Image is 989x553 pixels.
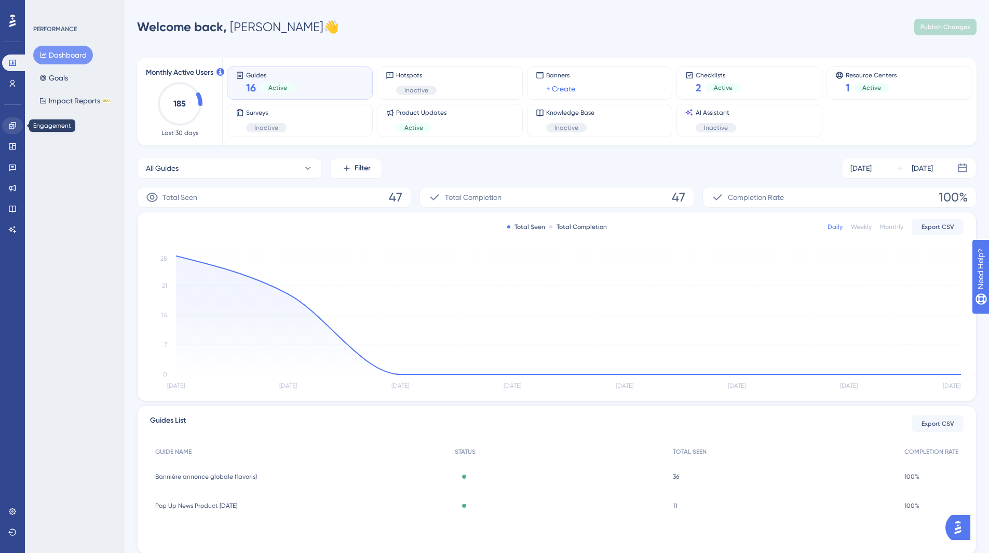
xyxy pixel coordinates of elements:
span: Active [714,84,733,92]
span: Inactive [404,86,428,95]
div: Monthly [880,223,903,231]
tspan: 28 [160,255,167,262]
div: [DATE] [850,162,872,174]
div: Daily [828,223,843,231]
tspan: [DATE] [728,382,746,389]
div: Weekly [851,223,872,231]
div: Total Completion [549,223,607,231]
span: Hotspots [396,71,437,79]
tspan: 21 [162,282,167,289]
tspan: 0 [163,371,167,378]
button: Goals [33,69,74,87]
span: STATUS [455,448,476,456]
span: Checklists [696,71,741,78]
span: TOTAL SEEN [673,448,707,456]
span: Filter [355,162,371,174]
span: Welcome back, [137,19,227,34]
span: Guides List [150,414,186,433]
div: [DATE] [912,162,933,174]
span: Banners [546,71,575,79]
span: 100% [904,473,919,481]
text: 185 [173,99,186,109]
span: Pop Up News Product [DATE] [155,502,237,510]
span: COMPLETION RATE [904,448,958,456]
span: AI Assistant [696,109,736,117]
button: Export CSV [912,415,964,432]
span: 100% [939,189,968,206]
span: Surveys [246,109,287,117]
span: 1 [846,80,850,95]
span: Resource Centers [846,71,897,78]
span: Total Seen [162,191,197,204]
span: 2 [696,80,701,95]
span: Total Completion [445,191,502,204]
button: Publish Changes [914,19,977,35]
div: PERFORMANCE [33,25,77,33]
span: Export CSV [922,420,954,428]
button: Export CSV [912,219,964,235]
div: Total Seen [507,223,545,231]
span: Guides [246,71,295,78]
tspan: [DATE] [391,382,409,389]
div: [PERSON_NAME] 👋 [137,19,339,35]
span: Bannière annonce globale (favoris) [155,473,257,481]
span: 47 [389,189,402,206]
span: Product Updates [396,109,446,117]
button: All Guides [137,158,322,179]
tspan: [DATE] [504,382,521,389]
a: + Create [546,83,575,95]
span: Inactive [554,124,578,132]
span: All Guides [146,162,179,174]
tspan: 14 [161,312,167,319]
span: Last 30 days [161,129,198,137]
tspan: [DATE] [616,382,633,389]
span: Knowledge Base [546,109,594,117]
span: Inactive [254,124,278,132]
div: BETA [102,98,112,103]
span: Active [404,124,423,132]
tspan: [DATE] [167,382,185,389]
button: Filter [330,158,382,179]
span: GUIDE NAME [155,448,192,456]
tspan: [DATE] [943,382,960,389]
iframe: UserGuiding AI Assistant Launcher [945,512,977,543]
span: Export CSV [922,223,954,231]
tspan: [DATE] [840,382,858,389]
button: Dashboard [33,46,93,64]
span: 47 [672,189,685,206]
span: Publish Changes [920,23,970,31]
span: Need Help? [24,3,65,15]
span: Monthly Active Users [146,66,213,79]
tspan: 7 [164,341,167,348]
span: Active [268,84,287,92]
tspan: [DATE] [279,382,297,389]
span: Completion Rate [728,191,784,204]
span: 11 [673,502,677,510]
span: 16 [246,80,256,95]
span: 36 [673,473,679,481]
span: Inactive [704,124,728,132]
span: Active [862,84,881,92]
button: Impact ReportsBETA [33,91,118,110]
span: 100% [904,502,919,510]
